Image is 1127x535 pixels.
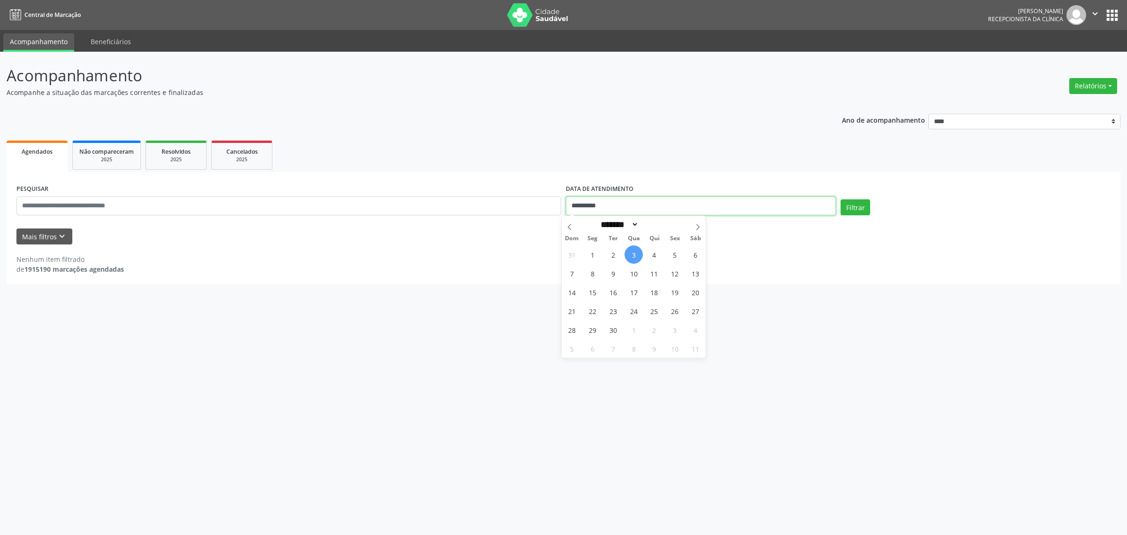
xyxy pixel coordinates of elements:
[687,321,705,339] span: Outubro 4, 2025
[24,265,124,274] strong: 1915190 marcações agendadas
[563,339,581,358] span: Outubro 5, 2025
[583,302,602,320] span: Setembro 22, 2025
[162,148,191,156] span: Resolvidos
[1090,8,1100,19] i: 
[603,236,624,242] span: Ter
[625,339,643,358] span: Outubro 8, 2025
[666,283,684,301] span: Setembro 19, 2025
[687,302,705,320] span: Setembro 27, 2025
[645,321,664,339] span: Outubro 2, 2025
[16,264,124,274] div: de
[666,339,684,358] span: Outubro 10, 2025
[84,33,138,50] a: Beneficiários
[563,302,581,320] span: Setembro 21, 2025
[57,231,67,242] i: keyboard_arrow_down
[624,236,644,242] span: Qua
[666,302,684,320] span: Setembro 26, 2025
[645,264,664,283] span: Setembro 11, 2025
[645,339,664,358] span: Outubro 9, 2025
[563,264,581,283] span: Setembro 7, 2025
[841,199,870,215] button: Filtrar
[24,11,81,19] span: Central de Marcação
[665,236,686,242] span: Sex
[666,245,684,264] span: Setembro 5, 2025
[563,245,581,264] span: Agosto 31, 2025
[218,156,265,163] div: 2025
[687,283,705,301] span: Setembro 20, 2025
[604,283,622,301] span: Setembro 16, 2025
[16,254,124,264] div: Nenhum item filtrado
[563,283,581,301] span: Setembro 14, 2025
[988,7,1063,15] div: [PERSON_NAME]
[687,245,705,264] span: Setembro 6, 2025
[583,321,602,339] span: Setembro 29, 2025
[687,339,705,358] span: Outubro 11, 2025
[598,220,639,229] select: Month
[7,7,81,23] a: Central de Marcação
[645,245,664,264] span: Setembro 4, 2025
[1066,5,1086,25] img: img
[583,283,602,301] span: Setembro 15, 2025
[842,114,925,126] p: Ano de acompanhamento
[604,339,622,358] span: Outubro 7, 2025
[604,264,622,283] span: Setembro 9, 2025
[625,264,643,283] span: Setembro 10, 2025
[666,321,684,339] span: Outubro 3, 2025
[639,220,670,229] input: Year
[625,302,643,320] span: Setembro 24, 2025
[7,64,786,87] p: Acompanhamento
[644,236,665,242] span: Qui
[582,236,603,242] span: Seg
[79,148,134,156] span: Não compareceram
[625,245,643,264] span: Setembro 3, 2025
[153,156,200,163] div: 2025
[645,283,664,301] span: Setembro 18, 2025
[1086,5,1104,25] button: 
[1104,7,1120,24] button: apps
[563,321,581,339] span: Setembro 28, 2025
[226,148,258,156] span: Cancelados
[604,321,622,339] span: Setembro 30, 2025
[686,236,706,242] span: Sáb
[625,283,643,301] span: Setembro 17, 2025
[79,156,134,163] div: 2025
[3,33,74,52] a: Acompanhamento
[22,148,53,156] span: Agendados
[645,302,664,320] span: Setembro 25, 2025
[562,236,582,242] span: Dom
[7,87,786,97] p: Acompanhe a situação das marcações correntes e finalizadas
[1069,78,1117,94] button: Relatórios
[16,228,72,245] button: Mais filtroskeyboard_arrow_down
[988,15,1063,23] span: Recepcionista da clínica
[604,302,622,320] span: Setembro 23, 2025
[583,339,602,358] span: Outubro 6, 2025
[16,182,48,197] label: PESQUISAR
[625,321,643,339] span: Outubro 1, 2025
[687,264,705,283] span: Setembro 13, 2025
[583,264,602,283] span: Setembro 8, 2025
[666,264,684,283] span: Setembro 12, 2025
[583,245,602,264] span: Setembro 1, 2025
[566,182,633,197] label: DATA DE ATENDIMENTO
[604,245,622,264] span: Setembro 2, 2025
